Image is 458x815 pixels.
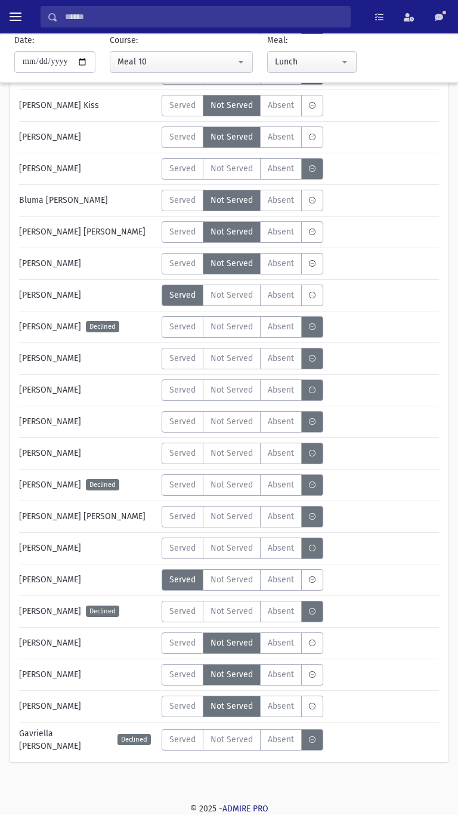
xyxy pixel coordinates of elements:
span: Not Served [211,384,253,396]
span: Declined [117,734,151,745]
div: MeaStatus [162,158,323,180]
span: Served [169,352,196,365]
span: [PERSON_NAME] [PERSON_NAME] [19,226,146,238]
div: © 2025 - [10,802,448,815]
span: Absent [268,573,294,586]
span: [PERSON_NAME] [19,257,81,270]
button: toggle menu [5,6,26,27]
span: Served [169,637,196,649]
span: Served [169,605,196,618]
span: Not Served [211,700,253,712]
div: MeaStatus [162,664,323,686]
span: [PERSON_NAME] [19,542,81,554]
span: Served [169,131,196,143]
span: Served [169,384,196,396]
div: MeaStatus [162,538,323,559]
span: Absent [268,510,294,523]
span: [PERSON_NAME] [19,637,81,649]
span: Absent [268,542,294,554]
span: Not Served [211,542,253,554]
span: Not Served [211,605,253,618]
span: Declined [86,321,119,332]
span: [PERSON_NAME] [19,162,81,175]
div: MeaStatus [162,190,323,211]
span: [PERSON_NAME] [19,384,81,396]
span: Not Served [211,668,253,681]
div: MeaStatus [162,474,323,496]
div: Meal 10 [117,55,236,68]
span: Absent [268,668,294,681]
div: MeaStatus [162,729,323,751]
div: MeaStatus [162,221,323,243]
span: [PERSON_NAME] Kiss [19,99,99,112]
div: MeaStatus [162,569,323,591]
input: Search [58,6,350,27]
span: Not Served [211,131,253,143]
span: Absent [268,320,294,333]
span: Served [169,542,196,554]
span: [PERSON_NAME] [PERSON_NAME] [19,510,146,523]
label: Date: [14,34,34,47]
div: MeaStatus [162,632,323,654]
span: [PERSON_NAME] [19,605,81,618]
div: MeaStatus [162,411,323,433]
span: Absent [268,194,294,206]
span: Served [169,289,196,301]
span: [PERSON_NAME] [19,447,81,459]
div: MeaStatus [162,285,323,306]
span: Absent [268,352,294,365]
span: Absent [268,700,294,712]
span: Served [169,668,196,681]
span: Served [169,510,196,523]
div: MeaStatus [162,696,323,717]
span: [PERSON_NAME] [19,289,81,301]
div: MeaStatus [162,348,323,369]
span: Absent [268,478,294,491]
span: Not Served [211,257,253,270]
div: MeaStatus [162,316,323,338]
span: Served [169,415,196,428]
span: Not Served [211,510,253,523]
span: Not Served [211,478,253,491]
div: MeaStatus [162,126,323,148]
label: Course: [110,34,138,47]
span: Not Served [211,99,253,112]
span: Served [169,226,196,238]
div: MeaStatus [162,253,323,274]
span: Not Served [211,162,253,175]
span: [PERSON_NAME] [19,131,81,143]
span: Not Served [211,194,253,206]
span: Not Served [211,573,253,586]
div: MeaStatus [162,506,323,527]
span: [PERSON_NAME] [19,415,81,428]
span: Served [169,478,196,491]
div: MeaStatus [162,95,323,116]
span: [PERSON_NAME] [19,668,81,681]
span: Absent [268,289,294,301]
span: Served [169,447,196,459]
span: Served [169,99,196,112]
div: MeaStatus [162,443,323,464]
span: Served [169,573,196,586]
span: Gavriella [PERSON_NAME] [19,727,113,752]
button: Lunch [267,51,357,73]
span: Not Served [211,320,253,333]
span: Declined [86,479,119,490]
span: Absent [268,162,294,175]
span: Absent [268,131,294,143]
span: Not Served [211,226,253,238]
span: Served [169,320,196,333]
span: [PERSON_NAME] [19,320,81,333]
span: Served [169,194,196,206]
span: Served [169,162,196,175]
span: Absent [268,733,294,746]
span: Not Served [211,733,253,746]
span: Declined [86,606,119,617]
span: Absent [268,637,294,649]
span: Not Served [211,415,253,428]
span: Not Served [211,289,253,301]
span: Not Served [211,352,253,365]
span: Absent [268,415,294,428]
span: [PERSON_NAME] [19,478,81,491]
div: Lunch [275,55,339,68]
